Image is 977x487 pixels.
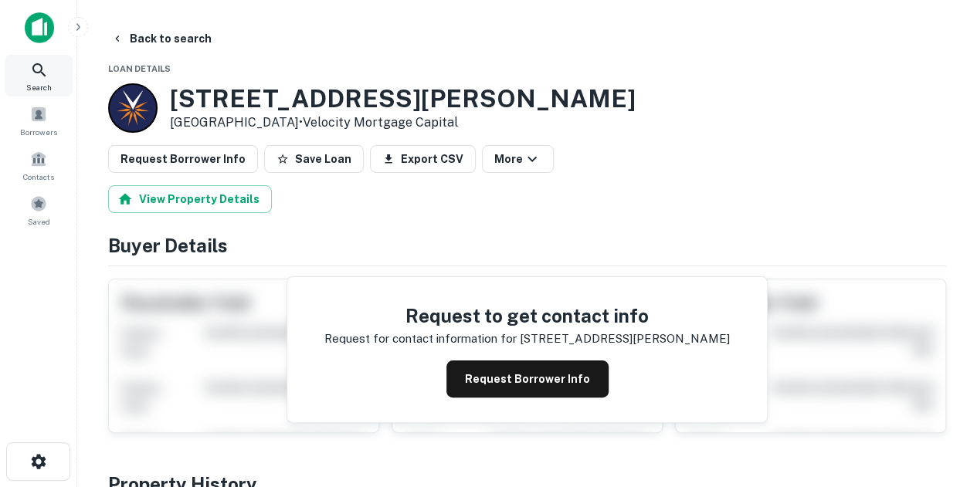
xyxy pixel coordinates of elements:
[25,12,54,43] img: capitalize-icon.png
[20,126,57,138] span: Borrowers
[105,25,218,52] button: Back to search
[108,64,171,73] span: Loan Details
[5,189,73,231] a: Saved
[170,84,636,113] h3: [STREET_ADDRESS][PERSON_NAME]
[26,81,52,93] span: Search
[324,330,517,348] p: Request for contact information for
[170,113,636,132] p: [GEOGRAPHIC_DATA] •
[370,145,476,173] button: Export CSV
[482,145,554,173] button: More
[324,302,730,330] h4: Request to get contact info
[520,330,730,348] p: [STREET_ADDRESS][PERSON_NAME]
[108,232,946,259] h4: Buyer Details
[23,171,54,183] span: Contacts
[5,144,73,186] a: Contacts
[28,215,50,228] span: Saved
[108,185,272,213] button: View Property Details
[264,145,364,173] button: Save Loan
[5,55,73,96] a: Search
[446,360,609,397] button: Request Borrower Info
[303,115,458,130] a: Velocity Mortgage Capital
[900,364,977,438] iframe: Chat Widget
[5,100,73,141] a: Borrowers
[108,145,258,173] button: Request Borrower Info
